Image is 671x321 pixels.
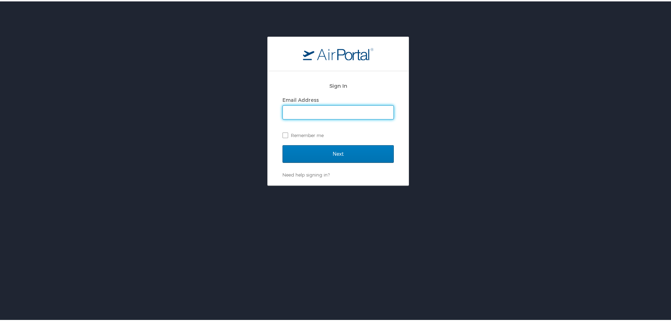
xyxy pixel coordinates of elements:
a: Need help signing in? [282,171,330,176]
label: Remember me [282,129,394,139]
input: Next [282,144,394,161]
img: logo [303,46,373,59]
h2: Sign In [282,80,394,88]
label: Email Address [282,95,319,101]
